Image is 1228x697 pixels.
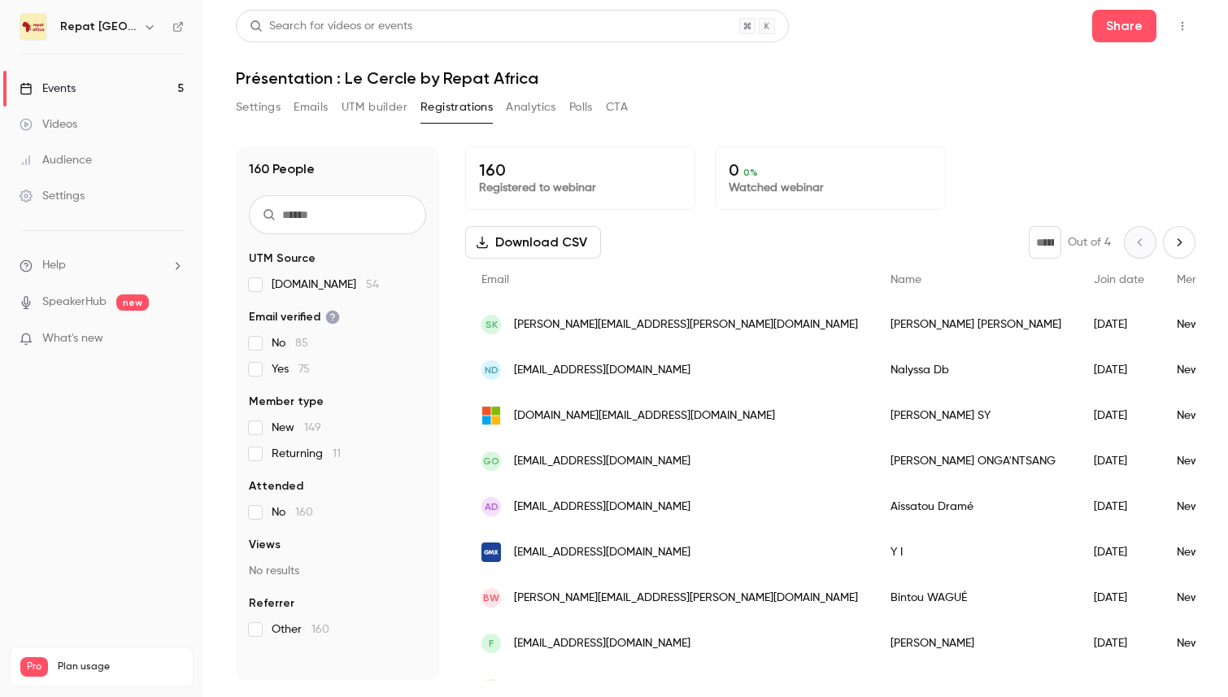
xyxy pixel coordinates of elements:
span: 54 [366,279,379,290]
span: Referrer [249,595,294,612]
span: Name [891,274,921,285]
p: No results [249,563,426,579]
h6: Repat [GEOGRAPHIC_DATA] [60,19,137,35]
span: [PERSON_NAME][EMAIL_ADDRESS][PERSON_NAME][DOMAIN_NAME] [514,316,858,333]
span: BW [483,590,499,605]
div: [DATE] [1078,529,1161,575]
span: F [489,636,494,651]
p: Out of 4 [1068,234,1111,250]
div: [DATE] [1078,438,1161,484]
span: GO [483,454,499,468]
div: [PERSON_NAME] ONGA'NTSANG [874,438,1078,484]
span: Yes [272,361,310,377]
span: AD [485,499,499,514]
a: SpeakerHub [42,294,107,311]
div: Nalyssa Db [874,347,1078,393]
span: Returning [272,446,341,462]
img: gmx.de [481,542,501,562]
span: ND [485,363,499,377]
div: Bintou WAGUÉ [874,575,1078,621]
span: No [272,504,313,521]
div: [DATE] [1078,393,1161,438]
span: 85 [295,338,308,349]
div: [DATE] [1078,347,1161,393]
p: Watched webinar [729,180,931,196]
span: New [272,420,321,436]
span: What's new [42,330,103,347]
span: [DOMAIN_NAME] [272,277,379,293]
span: [DOMAIN_NAME][EMAIL_ADDRESS][DOMAIN_NAME] [514,407,775,425]
button: Emails [294,94,328,120]
div: [DATE] [1078,621,1161,666]
div: Videos [20,116,77,133]
span: 149 [304,422,321,433]
button: Settings [236,94,281,120]
div: [PERSON_NAME] [PERSON_NAME] [874,302,1078,347]
span: [EMAIL_ADDRESS][DOMAIN_NAME] [514,362,690,379]
div: Aissatou Dramé [874,484,1078,529]
span: [EMAIL_ADDRESS][DOMAIN_NAME] [514,544,690,561]
p: Registered to webinar [479,180,681,196]
span: Views [249,537,281,553]
h1: 160 People [249,159,315,179]
span: 0 % [743,167,758,178]
button: Analytics [506,94,556,120]
span: Join date [1094,274,1144,285]
span: [PERSON_NAME][EMAIL_ADDRESS][PERSON_NAME][DOMAIN_NAME] [514,590,858,607]
div: [PERSON_NAME] SY [874,393,1078,438]
span: Plan usage [58,660,183,673]
img: outlook.fr [481,406,501,425]
span: Email [481,274,509,285]
span: No [272,335,308,351]
div: Search for videos or events [250,18,412,35]
span: 11 [333,448,341,460]
button: CTA [606,94,628,120]
p: 0 [729,160,931,180]
iframe: Noticeable Trigger [164,332,184,346]
span: 75 [298,364,310,375]
span: [EMAIL_ADDRESS][DOMAIN_NAME] [514,499,690,516]
span: Email verified [249,309,340,325]
div: Y I [874,529,1078,575]
span: new [116,294,149,311]
div: [DATE] [1078,484,1161,529]
div: [DATE] [1078,302,1161,347]
img: Repat Africa [20,14,46,40]
button: Next page [1163,226,1195,259]
span: Member type [249,394,324,410]
h1: Présentation : Le Cercle by Repat Africa [236,68,1195,88]
div: Settings [20,188,85,204]
span: Attended [249,478,303,494]
div: [PERSON_NAME] [874,621,1078,666]
div: Events [20,81,76,97]
span: Help [42,257,66,274]
span: 160 [311,624,329,635]
button: Share [1092,10,1156,42]
p: 160 [479,160,681,180]
button: UTM builder [342,94,407,120]
div: [DATE] [1078,575,1161,621]
span: Other [272,621,329,638]
div: Audience [20,152,92,168]
button: Polls [569,94,593,120]
button: Registrations [420,94,493,120]
span: Pro [20,657,48,677]
span: UTM Source [249,250,316,267]
span: 160 [295,507,313,518]
button: Download CSV [465,226,601,259]
span: [EMAIL_ADDRESS][DOMAIN_NAME] [514,635,690,652]
span: sk [486,317,498,332]
section: facet-groups [249,250,426,638]
li: help-dropdown-opener [20,257,184,274]
span: [EMAIL_ADDRESS][DOMAIN_NAME] [514,453,690,470]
